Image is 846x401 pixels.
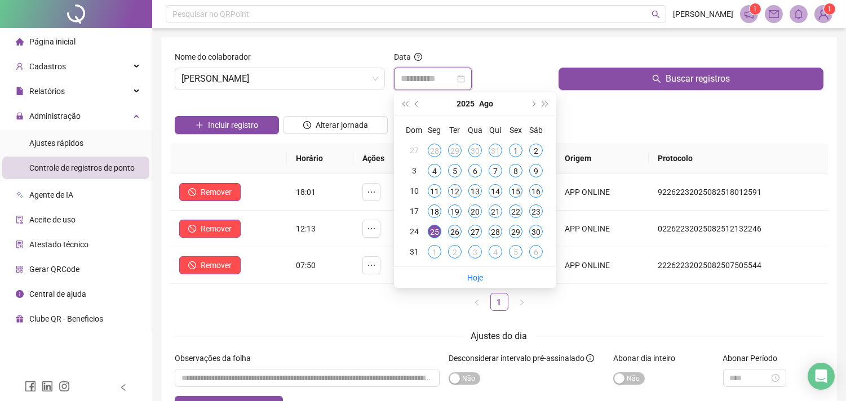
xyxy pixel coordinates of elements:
[428,184,441,198] div: 11
[649,174,828,211] td: 92262232025082518012591
[428,225,441,238] div: 25
[404,140,424,161] td: 2025-07-27
[16,315,24,323] span: gift
[208,119,258,131] span: Incluir registro
[652,10,660,19] span: search
[404,161,424,181] td: 2025-08-03
[465,221,485,242] td: 2025-08-27
[296,224,316,233] span: 12:13
[506,181,526,201] td: 2025-08-15
[188,188,196,196] span: stop
[414,53,422,61] span: question-circle
[179,220,241,238] button: Remover
[673,8,733,20] span: [PERSON_NAME]
[428,144,441,157] div: 28
[485,161,506,181] td: 2025-08-07
[29,289,86,298] span: Central de ajuda
[316,119,368,131] span: Alterar jornada
[175,51,258,63] label: Nome do colaborador
[465,161,485,181] td: 2025-08-06
[428,245,441,259] div: 1
[506,221,526,242] td: 2025-08-29
[754,5,758,13] span: 1
[448,204,462,218] div: 19
[556,174,649,211] td: APP ONLINE
[480,92,494,115] button: month panel
[16,216,24,224] span: audit
[16,38,24,46] span: home
[16,63,24,70] span: user-add
[613,352,683,364] label: Abonar dia inteiro
[506,140,526,161] td: 2025-08-01
[513,293,531,311] li: Próxima página
[723,352,785,364] label: Abonar Período
[29,62,66,71] span: Cadastros
[465,201,485,221] td: 2025-08-20
[284,116,388,134] button: Alterar jornada
[526,201,546,221] td: 2025-08-23
[29,190,73,199] span: Agente de IA
[445,181,465,201] td: 2025-08-12
[509,164,522,177] div: 8
[408,184,421,198] div: 10
[539,92,552,115] button: super-next-year
[175,116,279,134] button: Incluir registro
[29,87,65,96] span: Relatórios
[179,256,241,274] button: Remover
[181,68,378,90] span: KAROLAINE MARTINS FERREIRA
[556,247,649,284] td: APP ONLINE
[284,122,388,131] a: Alterar jornada
[485,201,506,221] td: 2025-08-21
[424,140,445,161] td: 2025-07-28
[404,181,424,201] td: 2025-08-10
[29,240,88,249] span: Atestado técnico
[457,92,475,115] button: year panel
[424,242,445,262] td: 2025-09-01
[468,204,482,218] div: 20
[196,121,203,129] span: plus
[445,120,465,140] th: Ter
[828,5,832,13] span: 1
[808,363,835,390] div: Open Intercom Messenger
[188,225,196,233] span: stop
[175,352,258,364] label: Observações da folha
[424,201,445,221] td: 2025-08-18
[509,245,522,259] div: 5
[404,120,424,140] th: Dom
[468,225,482,238] div: 27
[29,112,81,121] span: Administração
[794,9,804,19] span: bell
[509,144,522,157] div: 1
[448,184,462,198] div: 12
[526,140,546,161] td: 2025-08-02
[428,204,441,218] div: 18
[367,224,376,233] span: ellipsis
[489,184,502,198] div: 14
[750,3,761,15] sup: 1
[526,181,546,201] td: 2025-08-16
[506,242,526,262] td: 2025-09-05
[468,293,486,311] button: left
[394,52,411,61] span: Data
[445,140,465,161] td: 2025-07-29
[559,68,823,90] button: Buscar registros
[29,139,83,148] span: Ajustes rápidos
[188,261,196,269] span: stop
[468,293,486,311] li: Página anterior
[16,240,24,248] span: solution
[744,9,754,19] span: notification
[468,245,482,259] div: 3
[468,164,482,177] div: 6
[29,163,135,172] span: Controle de registros de ponto
[424,221,445,242] td: 2025-08-25
[465,181,485,201] td: 2025-08-13
[201,259,232,271] span: Remover
[666,72,730,86] span: Buscar registros
[815,6,832,23] img: 85695
[467,273,483,282] a: Hoje
[296,188,316,197] span: 18:01
[404,201,424,221] td: 2025-08-17
[652,74,661,83] span: search
[25,381,36,392] span: facebook
[556,143,649,174] th: Origem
